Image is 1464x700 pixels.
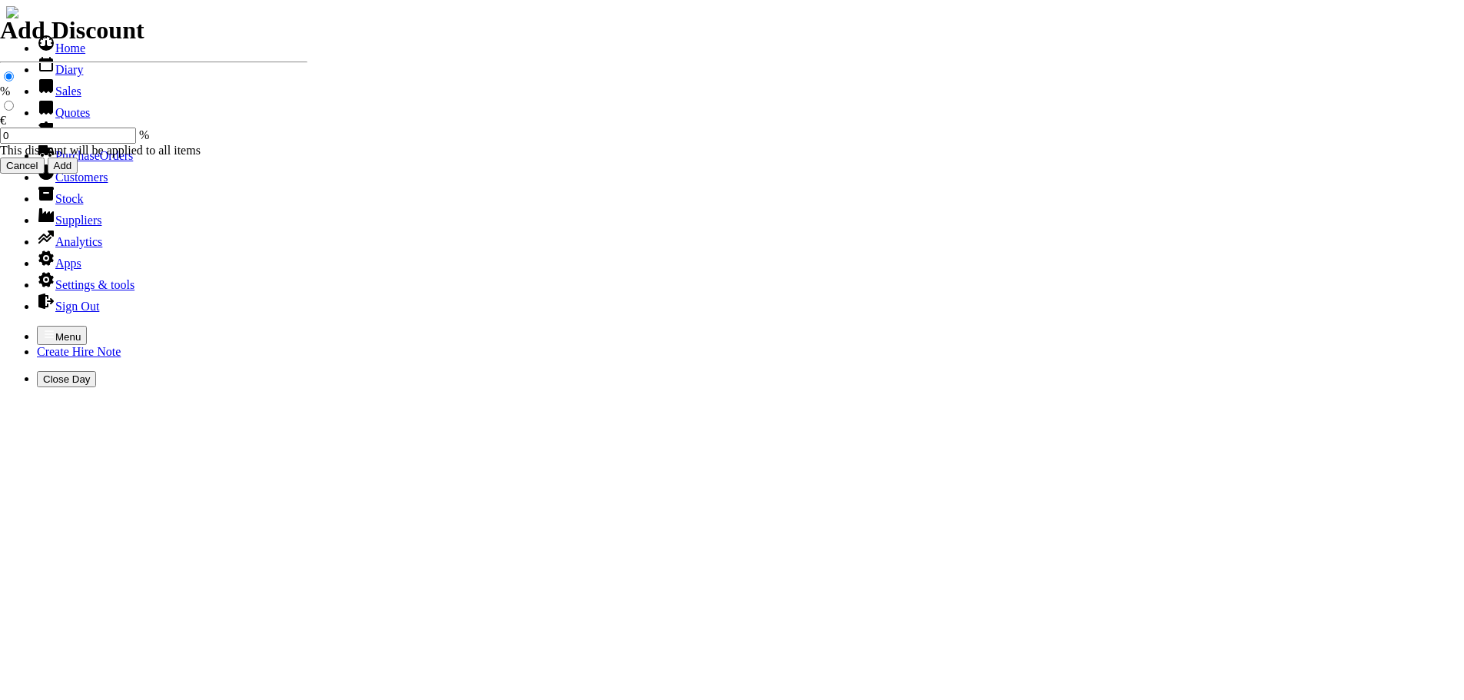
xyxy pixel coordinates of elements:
input: € [4,101,14,111]
a: Stock [37,192,83,205]
a: Sign Out [37,300,99,313]
a: Analytics [37,235,102,248]
li: Sales [37,77,1458,98]
a: Apps [37,257,81,270]
a: Customers [37,171,108,184]
span: % [139,128,149,141]
li: Stock [37,184,1458,206]
a: Create Hire Note [37,345,121,358]
button: Close Day [37,371,96,387]
li: Suppliers [37,206,1458,227]
input: Add [48,158,78,174]
input: % [4,71,14,81]
button: Menu [37,326,87,345]
a: Suppliers [37,214,101,227]
a: Settings & tools [37,278,134,291]
li: Hire Notes [37,120,1458,141]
